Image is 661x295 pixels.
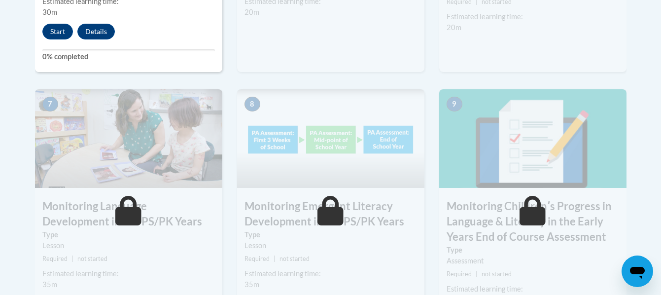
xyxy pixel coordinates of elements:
[447,245,619,256] label: Type
[244,268,417,279] div: Estimated learning time:
[476,270,478,278] span: |
[482,270,512,278] span: not started
[42,24,73,39] button: Start
[244,240,417,251] div: Lesson
[439,199,626,244] h3: Monitoring Childrenʹs Progress in Language & Literacy in the Early Years End of Course Assessment
[237,199,424,229] h3: Monitoring Emergent Literacy Development in the PS/PK Years
[279,255,310,262] span: not started
[447,97,462,111] span: 9
[274,255,276,262] span: |
[447,256,619,266] div: Assessment
[42,240,215,251] div: Lesson
[35,89,222,188] img: Course Image
[35,199,222,229] h3: Monitoring Language Development in the PS/PK Years
[244,255,270,262] span: Required
[244,8,259,16] span: 20m
[77,255,107,262] span: not started
[71,255,73,262] span: |
[42,8,57,16] span: 30m
[237,89,424,188] img: Course Image
[447,11,619,22] div: Estimated learning time:
[42,268,215,279] div: Estimated learning time:
[447,23,461,32] span: 20m
[244,97,260,111] span: 8
[244,280,259,289] span: 35m
[42,97,58,111] span: 7
[439,89,626,188] img: Course Image
[244,229,417,240] label: Type
[42,51,215,62] label: 0% completed
[77,24,115,39] button: Details
[622,256,653,287] iframe: Button to launch messaging window
[447,284,619,295] div: Estimated learning time:
[42,280,57,289] span: 35m
[447,270,472,278] span: Required
[42,229,215,240] label: Type
[42,255,68,262] span: Required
